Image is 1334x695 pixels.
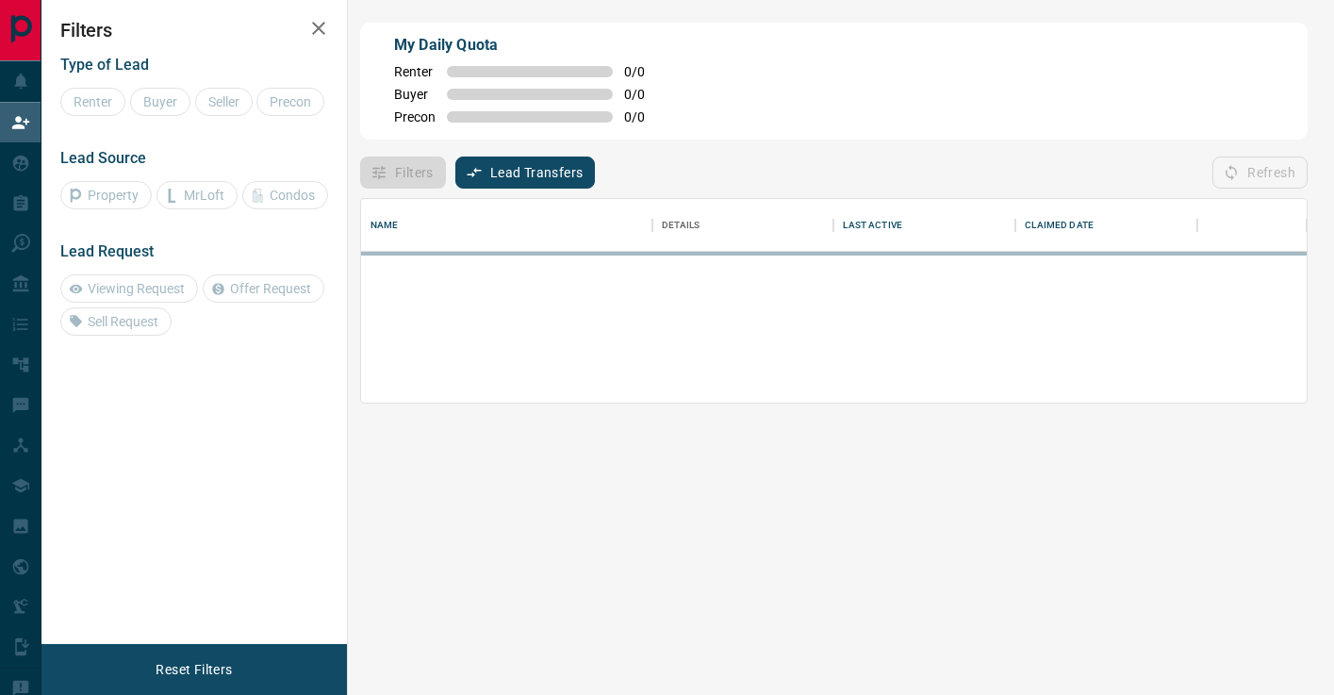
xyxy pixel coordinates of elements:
div: Last Active [833,199,1015,252]
span: Type of Lead [60,56,149,74]
span: Precon [394,109,436,124]
span: Lead Source [60,149,146,167]
div: Claimed Date [1025,199,1094,252]
div: Details [652,199,834,252]
h2: Filters [60,19,328,41]
span: Renter [394,64,436,79]
div: Name [371,199,399,252]
div: Last Active [843,199,901,252]
span: Lead Request [60,242,154,260]
span: 0 / 0 [624,64,666,79]
p: My Daily Quota [394,34,666,57]
div: Details [662,199,700,252]
button: Lead Transfers [455,157,596,189]
div: Claimed Date [1015,199,1197,252]
span: Buyer [394,87,436,102]
span: 0 / 0 [624,87,666,102]
span: 0 / 0 [624,109,666,124]
button: Reset Filters [143,654,244,686]
div: Name [361,199,652,252]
